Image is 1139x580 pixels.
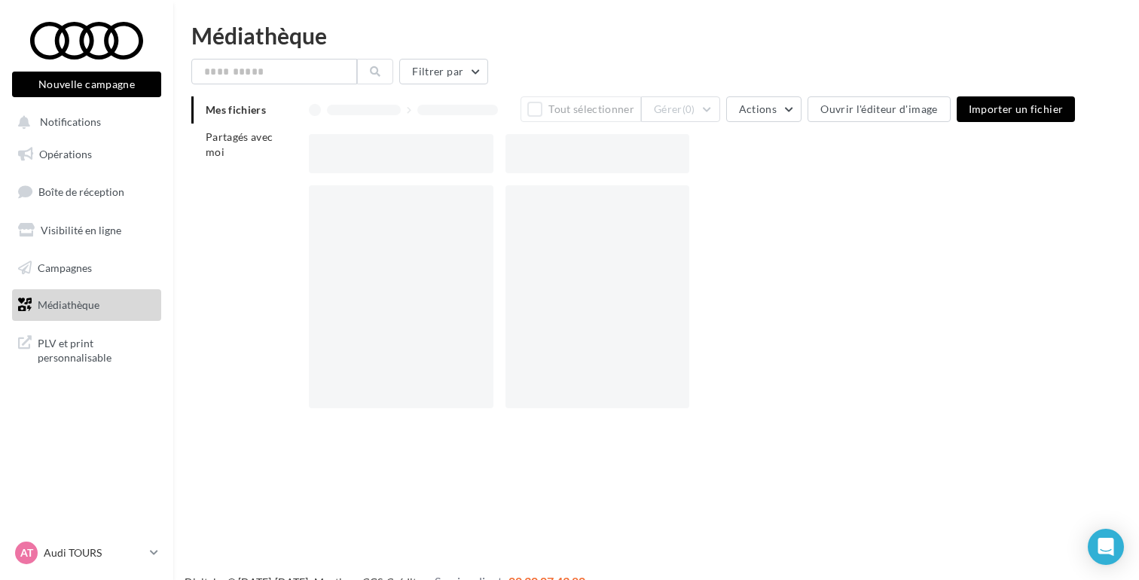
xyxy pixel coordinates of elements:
[20,545,33,560] span: AT
[9,215,164,246] a: Visibilité en ligne
[9,176,164,208] a: Boîte de réception
[641,96,720,122] button: Gérer(0)
[957,96,1076,122] button: Importer un fichier
[12,72,161,97] button: Nouvelle campagne
[521,96,641,122] button: Tout sélectionner
[969,102,1064,115] span: Importer un fichier
[682,103,695,115] span: (0)
[808,96,950,122] button: Ouvrir l'éditeur d'image
[41,224,121,237] span: Visibilité en ligne
[206,130,273,158] span: Partagés avec moi
[38,261,92,273] span: Campagnes
[9,289,164,321] a: Médiathèque
[38,333,155,365] span: PLV et print personnalisable
[1088,529,1124,565] div: Open Intercom Messenger
[40,116,101,129] span: Notifications
[12,539,161,567] a: AT Audi TOURS
[38,298,99,311] span: Médiathèque
[739,102,777,115] span: Actions
[9,327,164,371] a: PLV et print personnalisable
[191,24,1121,47] div: Médiathèque
[399,59,488,84] button: Filtrer par
[206,103,266,116] span: Mes fichiers
[726,96,802,122] button: Actions
[9,139,164,170] a: Opérations
[44,545,144,560] p: Audi TOURS
[39,148,92,160] span: Opérations
[38,185,124,198] span: Boîte de réception
[9,252,164,284] a: Campagnes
